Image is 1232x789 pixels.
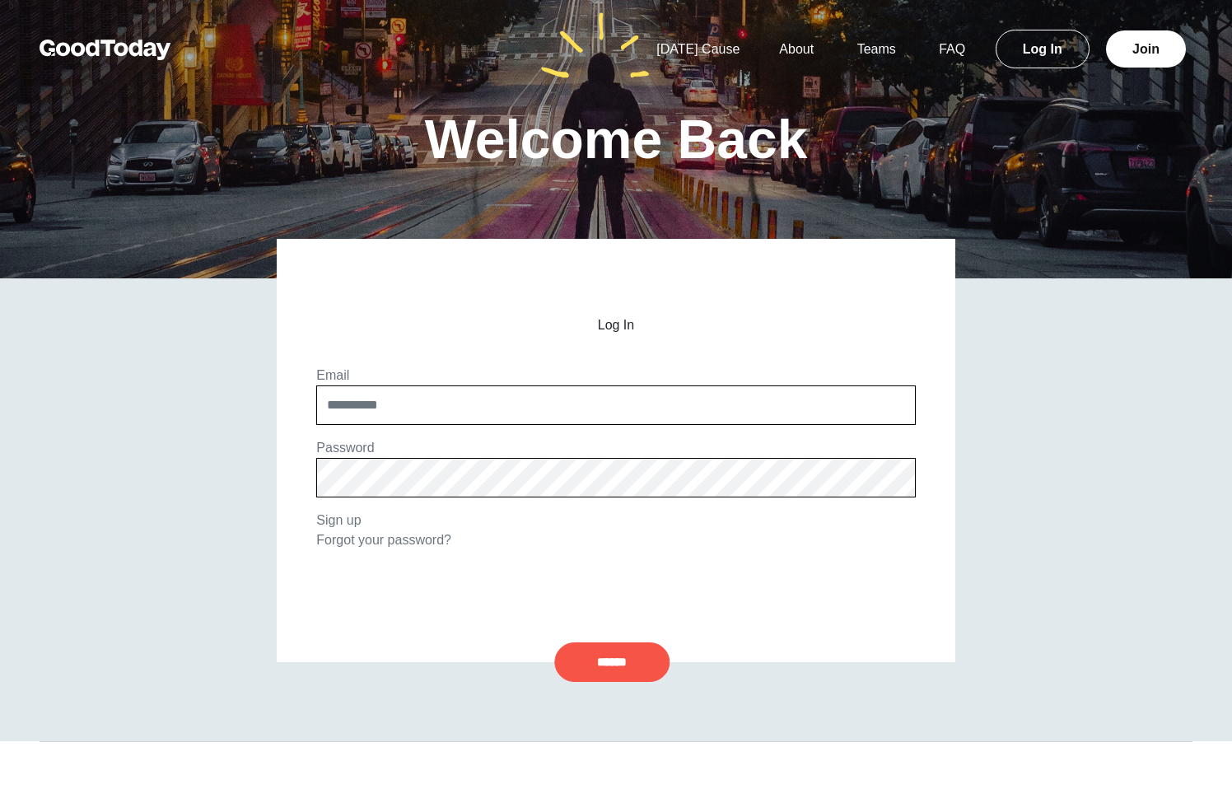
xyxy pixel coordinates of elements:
h1: Welcome Back [425,112,808,166]
a: Log In [996,30,1090,68]
img: GoodToday [40,40,171,60]
a: Join [1106,30,1186,68]
label: Password [316,441,374,455]
a: [DATE] Cause [637,42,759,56]
a: Sign up [316,513,361,527]
a: Teams [838,42,916,56]
h2: Log In [316,318,915,333]
a: About [759,42,833,56]
label: Email [316,368,349,382]
a: Forgot your password? [316,533,451,547]
a: FAQ [919,42,985,56]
